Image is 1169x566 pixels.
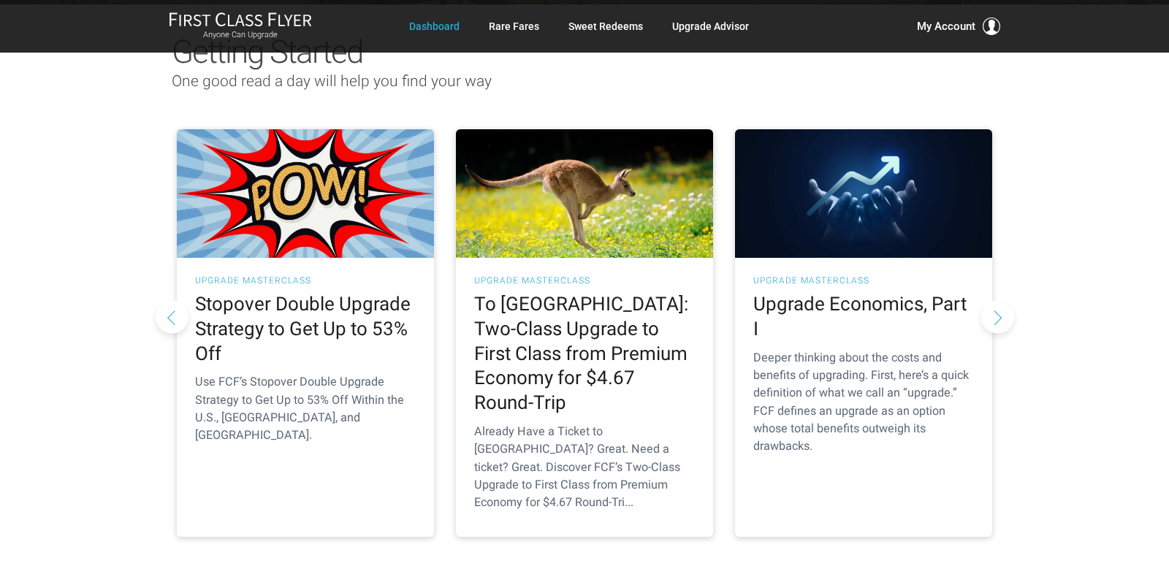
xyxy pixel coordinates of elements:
[917,18,975,35] span: My Account
[735,129,992,537] a: UPGRADE MASTERCLASS Upgrade Economics, Part I Deeper thinking about the costs and benefits of upg...
[753,276,974,285] h3: UPGRADE MASTERCLASS
[156,300,189,333] button: Previous slide
[672,13,749,39] a: Upgrade Advisor
[195,276,416,285] h3: UPGRADE MASTERCLASS
[195,373,416,444] p: Use FCF’s Stopover Double Upgrade Strategy to Get Up to 53% Off Within the U.S., [GEOGRAPHIC_DATA...
[169,12,312,27] img: First Class Flyer
[568,13,643,39] a: Sweet Redeems
[169,30,312,40] small: Anyone Can Upgrade
[474,423,695,511] p: Already Have a Ticket to [GEOGRAPHIC_DATA]? Great. Need a ticket? Great. Discover FCF’s Two-Class...
[195,292,416,366] h2: Stopover Double Upgrade Strategy to Get Up to 53% Off
[981,300,1014,333] button: Next slide
[409,13,460,39] a: Dashboard
[489,13,539,39] a: Rare Fares
[456,129,713,537] a: UPGRADE MASTERCLASS To [GEOGRAPHIC_DATA]: Two-Class Upgrade to First Class from Premium Economy f...
[169,12,312,41] a: First Class FlyerAnyone Can Upgrade
[177,129,434,537] a: UPGRADE MASTERCLASS Stopover Double Upgrade Strategy to Get Up to 53% Off Use FCF’s Stopover Doub...
[917,18,1000,35] button: My Account
[474,276,695,285] h3: UPGRADE MASTERCLASS
[172,72,492,90] span: One good read a day will help you find your way
[753,292,974,342] h2: Upgrade Economics, Part I
[474,292,695,416] h2: To [GEOGRAPHIC_DATA]: Two-Class Upgrade to First Class from Premium Economy for $4.67 Round-Trip
[753,349,974,456] p: Deeper thinking about the costs and benefits of upgrading. First, here’s a quick definition of wh...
